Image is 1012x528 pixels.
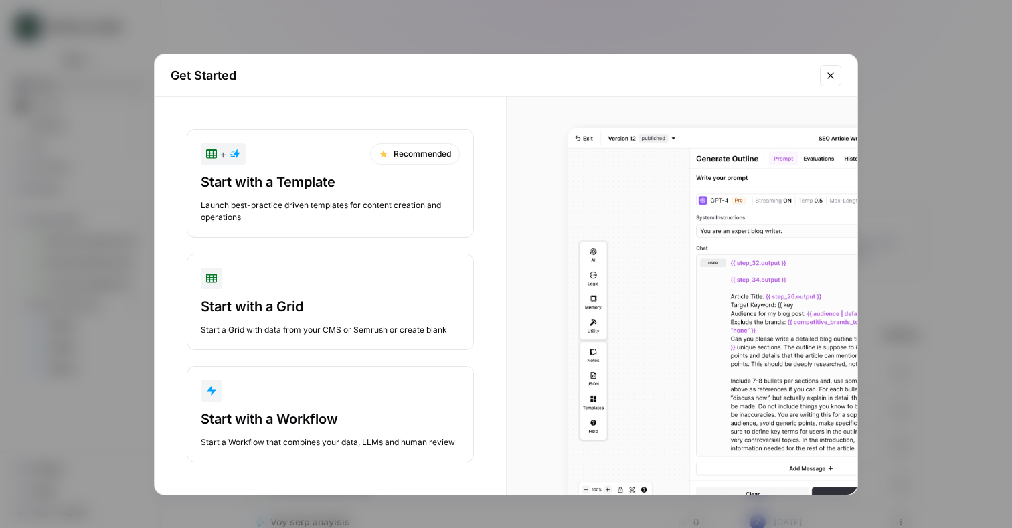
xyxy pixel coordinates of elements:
[370,143,460,165] div: Recommended
[201,199,460,224] div: Launch best-practice driven templates for content creation and operations
[201,324,460,336] div: Start a Grid with data from your CMS or Semrush or create blank
[820,65,841,86] button: Close modal
[187,366,474,462] button: Start with a WorkflowStart a Workflow that combines your data, LLMs and human review
[201,410,460,428] div: Start with a Workflow
[201,173,460,191] div: Start with a Template
[201,436,460,448] div: Start a Workflow that combines your data, LLMs and human review
[201,297,460,316] div: Start with a Grid
[171,66,812,85] h2: Get Started
[187,254,474,350] button: Start with a GridStart a Grid with data from your CMS or Semrush or create blank
[187,129,474,238] button: +RecommendedStart with a TemplateLaunch best-practice driven templates for content creation and o...
[206,146,240,162] div: +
